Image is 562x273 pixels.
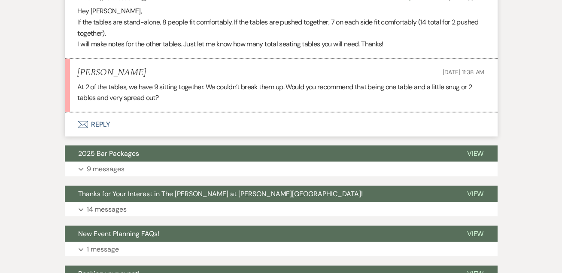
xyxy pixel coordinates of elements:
[78,6,485,17] p: Hey [PERSON_NAME],
[467,149,484,158] span: View
[65,202,498,217] button: 14 messages
[65,112,498,136] button: Reply
[65,146,453,162] button: 2025 Bar Packages
[453,226,498,242] button: View
[65,226,453,242] button: New Event Planning FAQs!
[467,189,484,198] span: View
[443,68,485,76] span: [DATE] 11:38 AM
[78,17,485,39] p: If the tables are stand-alone, 8 people fit comfortably. If the tables are pushed together, 7 on ...
[78,82,485,103] div: At 2 of the tables, we have 9 sitting together. We couldn’t break them up. Would you recommend th...
[87,204,127,215] p: 14 messages
[65,242,498,257] button: 1 message
[467,229,484,238] span: View
[79,189,363,198] span: Thanks for Your Interest in The [PERSON_NAME] at [PERSON_NAME][GEOGRAPHIC_DATA]!
[78,67,146,78] h5: [PERSON_NAME]
[87,244,119,255] p: 1 message
[79,229,160,238] span: New Event Planning FAQs!
[79,149,140,158] span: 2025 Bar Packages
[78,39,485,50] p: I will make notes for the other tables. Just let me know how many total seating tables you will n...
[453,146,498,162] button: View
[65,186,453,202] button: Thanks for Your Interest in The [PERSON_NAME] at [PERSON_NAME][GEOGRAPHIC_DATA]!
[65,162,498,176] button: 9 messages
[453,186,498,202] button: View
[87,164,125,175] p: 9 messages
